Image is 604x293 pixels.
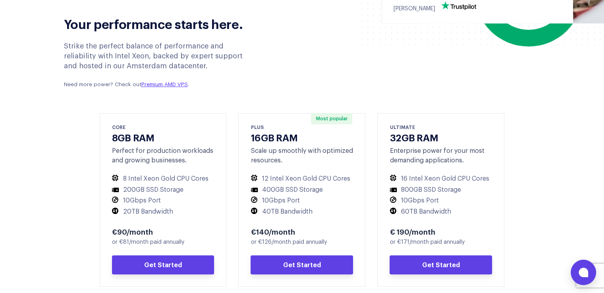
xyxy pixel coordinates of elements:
[251,227,353,236] div: €140/month
[390,175,492,183] li: 16 Intel Xeon Gold CPU Cores
[390,146,492,165] div: Enterprise power for your most demanding applications.
[251,131,353,143] h3: 16GB RAM
[251,175,353,183] li: 12 Intel Xeon Gold CPU Cores
[64,15,256,31] h2: Your performance starts here.
[112,175,214,183] li: 8 Intel Xeon Gold CPU Cores
[64,41,256,89] div: Strike the perfect balance of performance and reliability with Intel Xeon, backed by expert suppo...
[251,208,353,216] li: 40TB Bandwidth
[251,238,353,247] div: or €126/month paid annually
[64,81,256,89] p: Need more power? Check out .
[112,186,214,194] li: 200GB SSD Storage
[390,186,492,194] li: 800GB SSD Storage
[112,255,214,274] a: Get Started
[390,123,492,131] div: ULTIMATE
[571,260,596,285] button: Open chat window
[251,186,353,194] li: 400GB SSD Storage
[112,227,214,236] div: €90/month
[251,123,353,131] div: PLUS
[141,82,188,87] a: Premium AMD VPS
[251,197,353,205] li: 10Gbps Port
[390,197,492,205] li: 10Gbps Port
[390,208,492,216] li: 60TB Bandwidth
[390,227,492,236] div: € 190/month
[251,146,353,165] div: Scale up smoothly with optimized resources.
[390,255,492,274] a: Get Started
[112,238,214,247] div: or €81/month paid annually
[394,6,435,12] span: [PERSON_NAME]
[112,208,214,216] li: 20TB Bandwidth
[112,123,214,131] div: CORE
[112,146,214,165] div: Perfect for production workloads and growing businesses.
[251,255,353,274] a: Get Started
[390,131,492,143] h3: 32GB RAM
[311,113,352,124] span: Most popular
[112,131,214,143] h3: 8GB RAM
[390,238,492,247] div: or €171/month paid annually
[112,197,214,205] li: 10Gbps Port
